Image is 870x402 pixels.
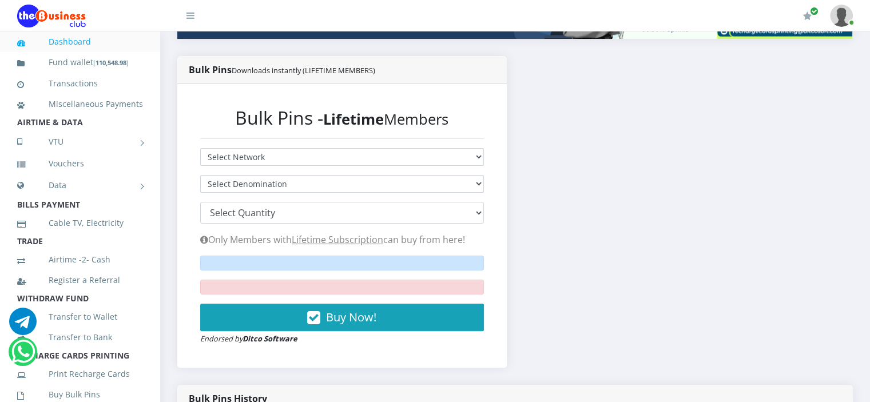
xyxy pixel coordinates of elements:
a: Lifetime Subscription [292,233,383,246]
span: Renew/Upgrade Subscription [810,7,819,15]
a: Transactions [17,70,143,97]
a: Chat for support [11,347,35,365]
a: Dashboard [17,29,143,55]
span: Buy Now! [326,309,376,325]
img: Logo [17,5,86,27]
h2: Bulk Pins - [200,107,484,129]
small: [ ] [93,58,129,67]
p: Only Members with can buy from here! [200,233,484,246]
a: Vouchers [17,150,143,177]
i: Renew/Upgrade Subscription [803,11,812,21]
a: Chat for support [9,316,37,335]
a: VTU [17,128,143,156]
button: Buy Now! [200,304,484,331]
b: Lifetime [323,109,384,129]
a: Transfer to Bank [17,324,143,351]
strong: Ditco Software [243,333,297,344]
small: Downloads instantly (LIFETIME MEMBERS) [232,65,375,75]
small: Endorsed by [200,333,297,344]
a: Cable TV, Electricity [17,210,143,236]
b: 110,548.98 [96,58,126,67]
img: User [830,5,853,27]
a: Airtime -2- Cash [17,246,143,273]
a: Register a Referral [17,267,143,293]
strong: Bulk Pins [189,63,375,76]
a: Miscellaneous Payments [17,91,143,117]
a: Print Recharge Cards [17,361,143,387]
a: Data [17,171,143,200]
small: Members [323,109,448,129]
a: Transfer to Wallet [17,304,143,330]
a: Fund wallet[110,548.98] [17,49,143,76]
